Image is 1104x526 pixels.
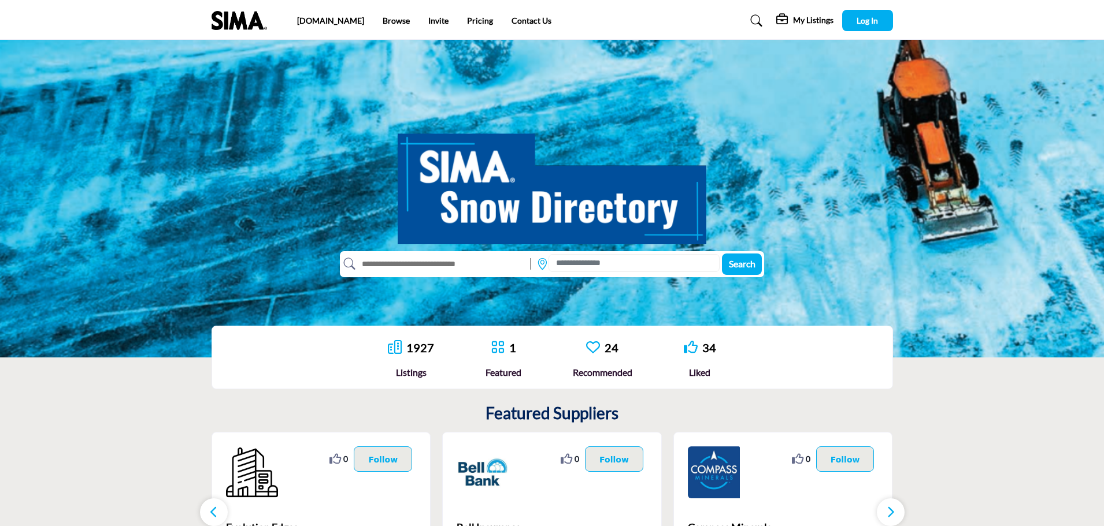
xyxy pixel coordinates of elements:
[842,10,893,31] button: Log In
[722,253,762,275] button: Search
[486,404,618,423] h2: Featured Suppliers
[467,16,493,25] a: Pricing
[575,453,579,465] span: 0
[388,365,434,379] div: Listings
[793,15,833,25] h5: My Listings
[212,11,273,30] img: Site Logo
[586,340,600,356] a: Go to Recommended
[831,453,860,465] p: Follow
[857,16,878,25] span: Log In
[573,365,632,379] div: Recommended
[605,341,618,355] a: 24
[406,341,434,355] a: 1927
[739,12,770,30] a: Search
[297,16,364,25] a: [DOMAIN_NAME]
[226,446,278,498] img: Evolution Edges
[684,340,698,354] i: Go to Liked
[585,446,643,472] button: Follow
[684,365,716,379] div: Liked
[729,258,755,269] span: Search
[806,453,810,465] span: 0
[688,446,740,498] img: Compass Minerals
[702,341,716,355] a: 34
[491,340,505,356] a: Go to Featured
[776,14,833,28] div: My Listings
[527,255,534,273] img: Rectangle%203585.svg
[816,446,875,472] button: Follow
[383,16,410,25] a: Browse
[599,453,629,465] p: Follow
[354,446,412,472] button: Follow
[368,453,398,465] p: Follow
[398,121,706,244] img: SIMA Snow Directory
[457,446,509,498] img: Bell Insurance
[428,16,449,25] a: Invite
[343,453,348,465] span: 0
[509,341,516,355] a: 1
[486,365,521,379] div: Featured
[512,16,551,25] a: Contact Us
